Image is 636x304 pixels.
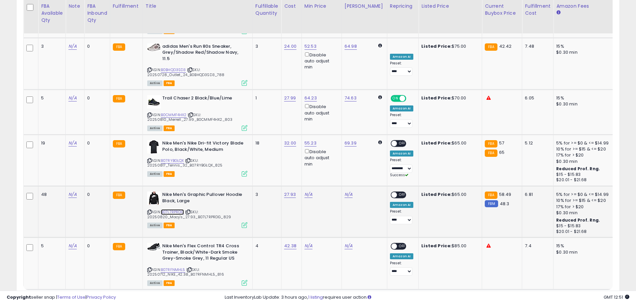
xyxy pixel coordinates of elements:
[485,3,519,17] div: Current Buybox Price
[390,54,413,60] div: Amazon AI
[421,95,477,101] div: $70.00
[7,294,31,300] strong: Copyright
[41,3,63,24] div: FBA Available Qty
[68,140,76,146] a: N/A
[345,140,357,146] a: 69.39
[556,177,612,183] div: $20.01 - $21.68
[345,43,357,50] a: 64.98
[41,243,60,249] div: 5
[556,10,560,16] small: Amazon Fees.
[525,43,548,49] div: 7.48
[87,3,107,24] div: FBA inbound Qty
[87,95,105,101] div: 0
[421,140,477,146] div: $65.00
[162,43,243,64] b: adidas Men's Run 80s Sneaker, Grey/Shadow Red/Shadow Navy, 11.5
[161,158,184,164] a: B07RYBGLQX
[164,125,175,131] span: FBA
[304,191,312,198] a: N/A
[556,140,612,146] div: 5% for >= $0 & <= $14.99
[604,294,629,300] span: 2025-09-11 12:51 GMT
[225,294,629,301] div: Last InventoryLab Update: 3 hours ago, requires user action.
[556,217,600,223] b: Reduced Prof. Rng.
[87,192,105,198] div: 0
[147,43,247,85] div: ASIN:
[41,192,60,198] div: 48
[556,192,612,198] div: 5% for >= $0 & <= $14.99
[147,209,231,219] span: | SKU: 20250820_Macy's_27.93_B07L7RPRDG_829
[390,105,413,111] div: Amazon AI
[405,96,416,101] span: OFF
[68,95,76,101] a: N/A
[164,223,175,228] span: FBA
[556,210,612,216] div: $0.30 min
[147,67,225,77] span: | SKU: 20250728_Outlet_24_B0BHQD3SD3_788
[556,243,612,249] div: 15%
[147,125,163,131] span: All listings currently available for purchase on Amazon
[255,243,276,249] div: 4
[556,166,600,172] b: Reduced Prof. Rng.
[113,243,125,250] small: FBA
[390,3,416,10] div: Repricing
[284,95,296,101] a: 27.99
[556,223,612,229] div: $15 - $15.83
[397,192,408,198] span: OFF
[147,243,161,251] img: 41U1+zG-3oL._SL40_.jpg
[147,112,232,122] span: | SKU: 20250810_Merrell_27.99_B0CMMF4HX2_803
[421,140,452,146] b: Listed Price:
[147,243,247,285] div: ASIN:
[161,209,184,215] a: B07L7RPRDG
[345,243,353,249] a: N/A
[390,150,413,157] div: Amazon AI
[304,243,312,249] a: N/A
[304,95,317,101] a: 64.23
[397,244,408,249] span: OFF
[525,3,551,17] div: Fulfillment Cost
[68,243,76,249] a: N/A
[41,95,60,101] div: 5
[284,43,296,50] a: 24.00
[146,3,250,10] div: Title
[556,198,612,204] div: 10% for >= $15 & <= $20
[164,80,175,86] span: FBA
[147,267,224,277] span: | SKU: 20250712_NIKE_42.38_B07RFNMHL5_816
[485,149,497,157] small: FBA
[485,43,497,51] small: FBA
[68,3,81,10] div: Note
[284,243,296,249] a: 42.38
[421,95,452,101] b: Listed Price:
[161,267,185,273] a: B07RFNMHL5
[161,112,187,118] a: B0CMMF4HX2
[556,152,612,158] div: 17% for > $20
[556,229,612,235] div: $20.01 - $21.68
[255,192,276,198] div: 3
[556,146,612,152] div: 10% for >= $15 & <= $20
[147,95,247,130] div: ASIN:
[284,140,296,146] a: 32.00
[113,192,125,199] small: FBA
[485,200,498,207] small: FBM
[113,3,140,10] div: Fulfillment
[255,140,276,146] div: 18
[556,3,614,10] div: Amazon Fees
[485,140,497,147] small: FBA
[113,43,125,51] small: FBA
[345,191,353,198] a: N/A
[164,171,175,177] span: FBA
[421,192,477,198] div: $65.00
[147,140,161,154] img: 31vUR99JfML._SL40_.jpg
[304,103,337,122] div: Disable auto adjust min
[556,43,612,49] div: 15%
[391,96,400,101] span: ON
[255,43,276,49] div: 3
[499,149,504,156] span: 65
[41,140,60,146] div: 19
[390,113,413,128] div: Preset:
[304,51,337,70] div: Disable auto adjust min
[485,192,497,199] small: FBA
[147,140,247,176] div: ASIN:
[147,192,247,227] div: ASIN:
[87,43,105,49] div: 0
[308,294,323,300] a: 1 listing
[147,223,163,228] span: All listings currently available for purchase on Amazon
[421,243,477,249] div: $85.00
